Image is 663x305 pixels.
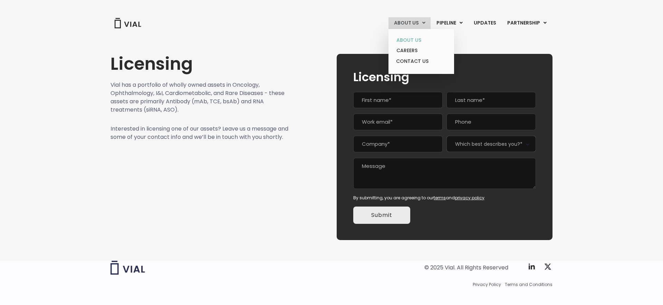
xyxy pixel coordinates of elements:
a: Privacy Policy [473,282,501,288]
span: Which best describes you?* [446,136,536,152]
input: Phone [446,114,536,130]
p: Vial has a portfolio of wholly owned assets in Oncology, Ophthalmology, I&I, Cardiometabolic, and... [110,81,289,114]
div: By submitting, you are agreeing to our and [353,195,536,201]
input: Work email* [353,114,443,130]
input: Company* [353,136,443,152]
div: © 2025 Vial. All Rights Reserved [424,264,508,271]
input: First name* [353,92,443,108]
h2: Licensing [353,70,536,84]
a: ABOUT US [391,35,451,46]
p: Interested in licensing one of our assets? Leave us a message and some of your contact info and w... [110,125,289,141]
input: Submit [353,207,410,224]
img: Vial Logo [114,18,142,28]
a: CONTACT US [391,56,451,67]
input: Last name* [446,92,536,108]
a: ABOUT USMenu Toggle [388,17,431,29]
a: CAREERS [391,45,451,56]
a: privacy policy [455,195,484,201]
a: PARTNERSHIPMenu Toggle [502,17,552,29]
h1: Licensing [110,54,289,74]
a: UPDATES [468,17,501,29]
a: Terms and Conditions [505,282,552,288]
a: terms [434,195,446,201]
a: PIPELINEMenu Toggle [431,17,468,29]
img: Vial logo wih "Vial" spelled out [110,261,145,275]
